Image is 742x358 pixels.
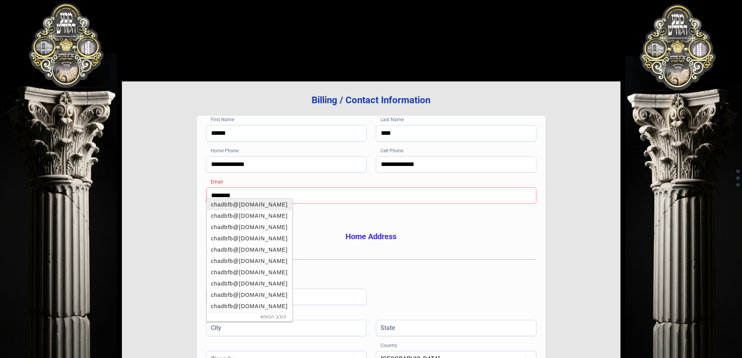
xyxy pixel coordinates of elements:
span: @[DOMAIN_NAME] [233,211,287,221]
span: Please enter a valid email address [206,206,278,211]
span: @[DOMAIN_NAME] [233,279,287,289]
span: @[DOMAIN_NAME] [233,200,287,210]
span: @[DOMAIN_NAME] [233,268,287,277]
span: @[DOMAIN_NAME] [233,222,287,232]
span: @[DOMAIN_NAME] [233,245,287,255]
span: chadbfb [211,268,233,277]
span: @[DOMAIN_NAME] [233,302,287,311]
label: Street Address [206,248,536,256]
span: chadbfb [211,279,233,289]
span: @[DOMAIN_NAME] [233,290,287,300]
span: chadbfb [211,290,233,300]
h3: Home Address [206,231,536,242]
span: @[DOMAIN_NAME] [233,234,287,243]
h3: Billing / Contact Information [134,94,608,106]
span: chadbfb [211,302,233,311]
span: chadbfb [211,256,233,266]
span: chadbfb [211,211,233,221]
span: @[DOMAIN_NAME] [233,256,287,266]
span: chadbfb [211,234,233,243]
a: כוכב הנופש [261,314,286,319]
span: chadbfb [211,245,233,255]
span: chadbfb [211,222,233,232]
span: chadbfb [211,200,233,210]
